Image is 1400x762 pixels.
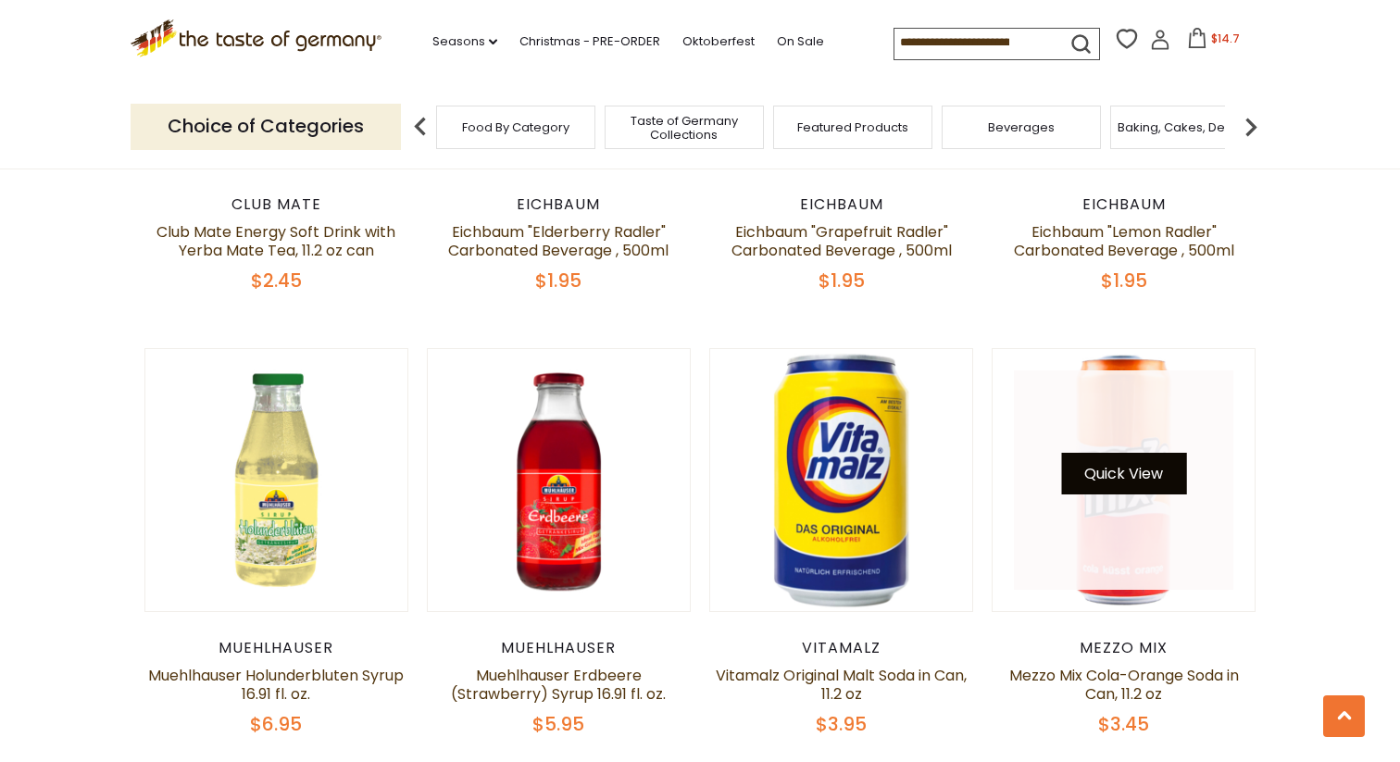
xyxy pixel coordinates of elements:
[1232,108,1269,145] img: next arrow
[1014,221,1234,261] a: Eichbaum "Lemon Radler" Carbonated Beverage , 500ml
[535,268,581,294] span: $1.95
[427,195,691,214] div: Eichbaum
[1009,665,1239,705] a: Mezzo Mix Cola-Orange Soda in Can, 11.2 oz
[156,221,395,261] a: Club Mate Energy Soft Drink with Yerba Mate Tea, 11.2 oz can
[1061,453,1186,494] button: Quick View
[428,349,690,611] img: Muehlhauser Erdbeere (Strawberry) Syrup 16.91 fl. oz.
[1098,711,1149,737] span: $3.45
[250,711,302,737] span: $6.95
[731,221,952,261] a: Eichbaum "Grapefruit Radler" Carbonated Beverage , 500ml
[1101,268,1147,294] span: $1.95
[992,639,1256,657] div: Mezzo Mix
[1174,28,1253,56] button: $14.7
[251,268,302,294] span: $2.45
[131,104,401,149] p: Choice of Categories
[710,349,972,611] img: Vitamalz Original Malt Soda in Can, 11.2 oz
[402,108,439,145] img: previous arrow
[448,221,669,261] a: Eichbaum "Elderberry Radler" Carbonated Beverage , 500ml
[148,665,404,705] a: Muehlhauser Holunderbluten Syrup 16.91 fl. oz.
[144,639,408,657] div: Muehlhauser
[992,195,1256,214] div: Eichbaum
[993,349,1255,611] img: Mezzo Mix Cola-Orange Soda in Can, 11.2 oz
[819,268,865,294] span: $1.95
[988,120,1055,134] a: Beverages
[716,665,967,705] a: Vitamalz Original Malt Soda in Can, 11.2 oz
[1211,31,1240,46] span: $14.7
[816,711,867,737] span: $3.95
[427,639,691,657] div: Muehlhauser
[145,349,407,611] img: Muehlhauser Holunderbluten Syrup 16.91 fl. oz.
[519,31,660,52] a: Christmas - PRE-ORDER
[709,639,973,657] div: Vitamalz
[709,195,973,214] div: Eichbaum
[532,711,584,737] span: $5.95
[797,120,908,134] a: Featured Products
[432,31,497,52] a: Seasons
[777,31,824,52] a: On Sale
[1118,120,1261,134] a: Baking, Cakes, Desserts
[462,120,569,134] a: Food By Category
[451,665,666,705] a: Muehlhauser Erdbeere (Strawberry) Syrup 16.91 fl. oz.
[144,195,408,214] div: Club Mate
[682,31,755,52] a: Oktoberfest
[610,114,758,142] a: Taste of Germany Collections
